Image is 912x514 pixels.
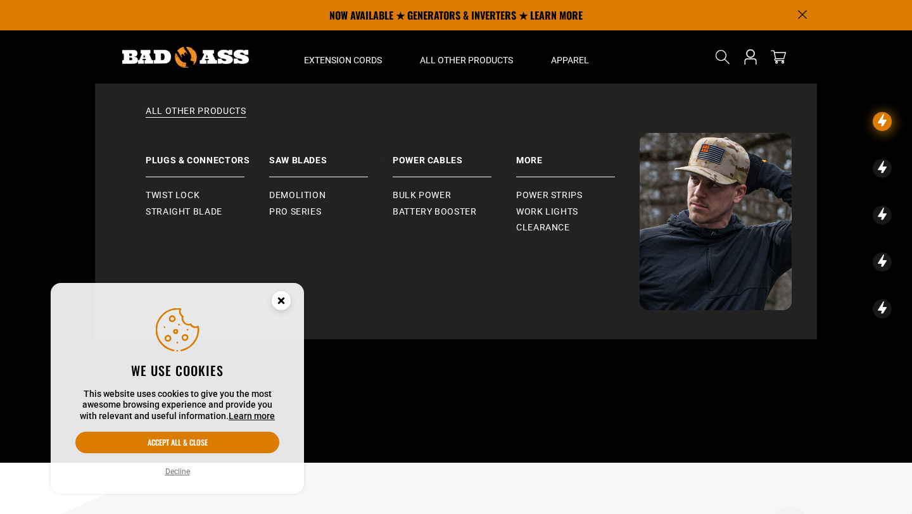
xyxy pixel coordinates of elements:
[516,187,640,204] a: Power Strips
[146,187,269,204] a: Twist Lock
[420,54,513,66] span: All Other Products
[269,133,393,177] a: Saw Blades
[393,133,516,177] a: Power Cables
[712,47,733,67] summary: Search
[516,206,578,218] span: Work Lights
[269,206,321,218] span: Pro Series
[532,30,608,84] summary: Apparel
[146,206,222,218] span: Straight Blade
[269,204,393,220] a: Pro Series
[401,30,532,84] summary: All Other Products
[75,432,279,453] button: Accept all & close
[393,204,516,220] a: Battery Booster
[75,389,279,422] p: This website uses cookies to give you the most awesome browsing experience and provide you with r...
[146,133,269,177] a: Plugs & Connectors
[516,220,640,236] a: Clearance
[161,465,194,478] button: Decline
[120,105,792,133] a: All Other Products
[285,30,401,84] summary: Extension Cords
[75,362,279,379] h2: We use cookies
[551,54,589,66] span: Apparel
[393,187,516,204] a: Bulk Power
[122,47,249,68] img: Bad Ass Extension Cords
[640,133,792,310] img: Bad Ass Extension Cords
[516,190,583,201] span: Power Strips
[146,204,269,220] a: Straight Blade
[269,187,393,204] a: Demolition
[393,190,451,201] span: Bulk Power
[516,204,640,220] a: Work Lights
[516,133,640,177] a: More
[146,190,199,201] span: Twist Lock
[269,190,326,201] span: Demolition
[393,206,477,218] span: Battery Booster
[51,283,304,494] aside: Cookie Consent
[229,411,275,421] a: Learn more
[516,222,570,234] span: Clearance
[304,54,382,66] span: Extension Cords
